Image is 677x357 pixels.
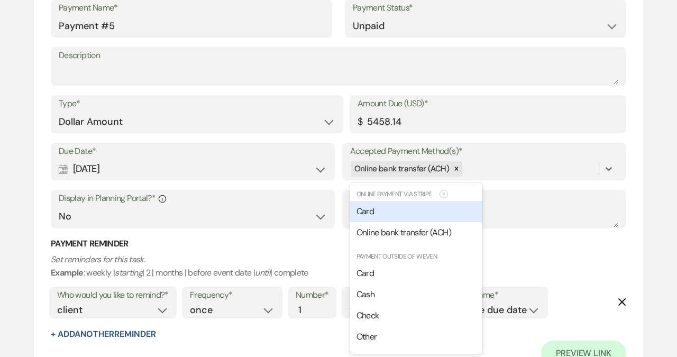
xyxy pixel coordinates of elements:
div: $ [358,115,362,129]
label: Payment Name* [59,1,324,16]
label: Frequency* [190,288,275,303]
button: + AddAnotherReminder [51,330,155,338]
label: Due Date* [59,144,327,159]
span: Cash [356,289,374,300]
label: Amount Due (USD)* [358,96,618,112]
label: Accepted Payment Method(s)* [350,144,618,159]
i: Set reminders for this task. [51,254,145,265]
label: Payment Status* [353,1,618,16]
b: Example [51,267,84,278]
span: Online bank transfer (ACH) [356,227,451,238]
i: starting [115,267,142,278]
label: Number* [296,288,329,303]
p: : weekly | | 2 | months | before event date | | complete [51,253,626,280]
label: Notes [350,191,618,206]
label: Type* [59,96,335,112]
span: ? [440,190,448,198]
div: [DATE] [59,159,327,179]
span: Online bank transfer (ACH) [354,163,449,174]
h3: Payment Reminder [51,238,626,250]
span: Other [356,331,377,342]
div: Online Payment via Stripe [350,189,438,199]
label: Timeframe* [455,288,540,303]
span: Card [356,268,374,279]
span: Check [356,310,379,321]
div: Payment Outside of Weven [350,252,482,261]
span: Card [356,206,374,217]
label: Description [59,48,618,63]
label: Who would you like to remind?* [57,288,169,303]
label: Display in Planning Portal?* [59,191,327,206]
i: until [255,267,270,278]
